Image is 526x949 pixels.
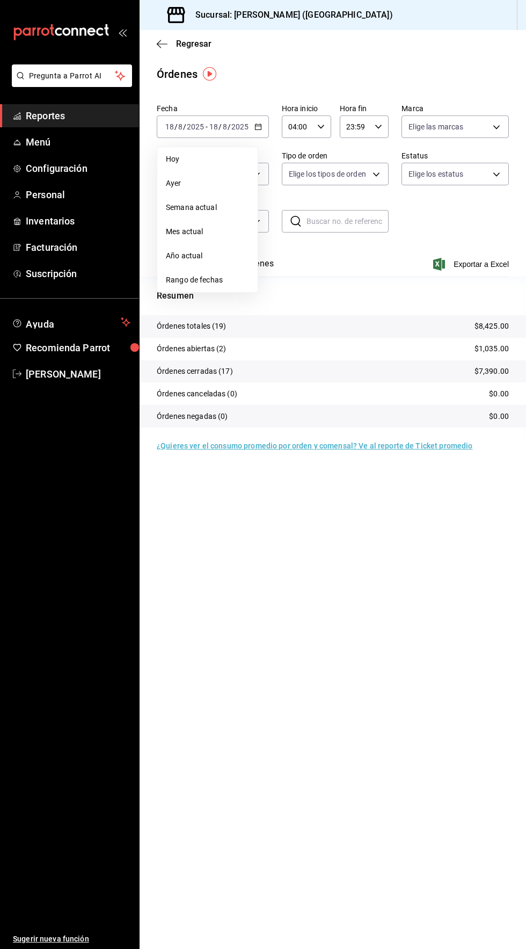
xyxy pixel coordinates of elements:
[26,214,130,228] span: Inventarios
[408,169,463,179] span: Elige los estatus
[157,321,227,332] p: Órdenes totales (19)
[166,154,249,165] span: Hoy
[26,240,130,255] span: Facturación
[165,122,174,131] input: --
[26,135,130,149] span: Menú
[187,9,393,21] h3: Sucursal: [PERSON_NAME] ([GEOGRAPHIC_DATA])
[474,366,509,377] p: $7,390.00
[209,122,218,131] input: --
[26,266,130,281] span: Suscripción
[118,28,127,37] button: open_drawer_menu
[166,202,249,213] span: Semana actual
[203,67,216,81] img: Tooltip marker
[166,178,249,189] span: Ayer
[222,122,228,131] input: --
[228,122,231,131] span: /
[166,226,249,237] span: Mes actual
[289,169,366,179] span: Elige los tipos de orden
[26,341,130,355] span: Recomienda Parrot
[157,289,509,302] p: Resumen
[157,343,227,354] p: Órdenes abiertas (2)
[166,274,249,286] span: Rango de fechas
[176,39,211,49] span: Regresar
[340,105,389,112] label: Hora fin
[178,122,183,131] input: --
[157,366,233,377] p: Órdenes cerradas (17)
[183,122,186,131] span: /
[26,161,130,176] span: Configuración
[157,388,237,400] p: Órdenes canceladas (0)
[26,367,130,381] span: [PERSON_NAME]
[157,411,228,422] p: Órdenes negadas (0)
[401,152,509,160] label: Estatus
[489,388,509,400] p: $0.00
[306,211,389,232] input: Buscar no. de referencia
[157,441,472,450] a: ¿Quieres ver el consumo promedio por orden y comensal? Ve al reporte de Ticket promedio
[489,411,509,422] p: $0.00
[174,122,178,131] span: /
[186,122,204,131] input: ----
[206,122,208,131] span: -
[166,250,249,262] span: Año actual
[26,316,116,329] span: Ayuda
[8,78,132,89] a: Pregunta a Parrot AI
[157,105,269,112] label: Fecha
[29,70,115,82] span: Pregunta a Parrot AI
[12,64,132,87] button: Pregunta a Parrot AI
[282,152,389,160] label: Tipo de orden
[282,105,331,112] label: Hora inicio
[231,122,249,131] input: ----
[26,108,130,123] span: Reportes
[408,121,463,132] span: Elige las marcas
[401,105,509,112] label: Marca
[435,258,509,271] button: Exportar a Excel
[26,187,130,202] span: Personal
[157,66,198,82] div: Órdenes
[13,933,130,945] span: Sugerir nueva función
[157,39,211,49] button: Regresar
[218,122,222,131] span: /
[474,343,509,354] p: $1,035.00
[474,321,509,332] p: $8,425.00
